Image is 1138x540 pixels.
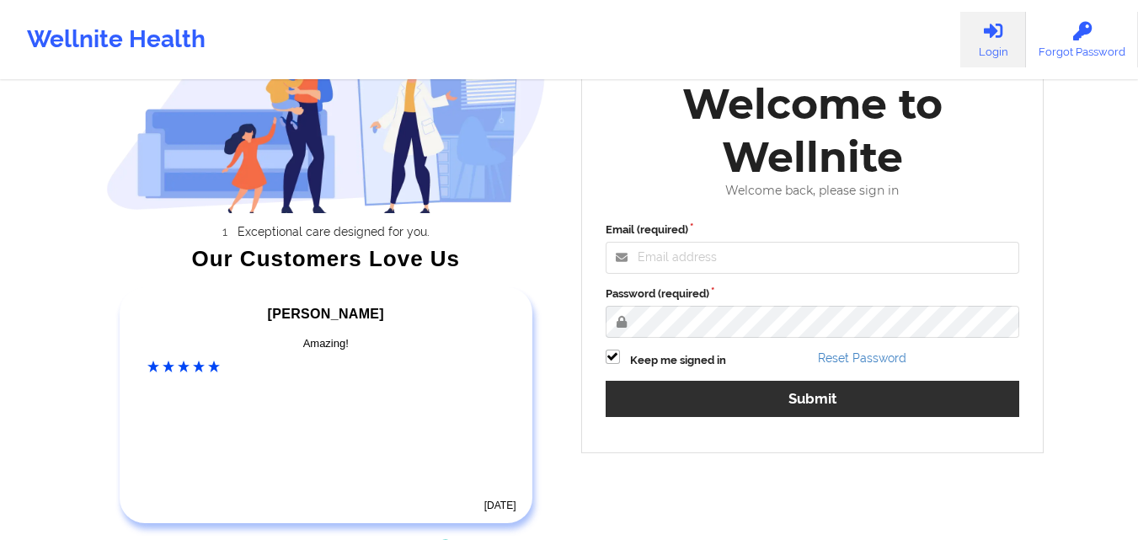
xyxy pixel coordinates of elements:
[594,184,1032,198] div: Welcome back, please sign in
[594,78,1032,184] div: Welcome to Wellnite
[606,381,1020,417] button: Submit
[484,500,516,511] time: [DATE]
[960,12,1026,67] a: Login
[268,307,384,321] span: [PERSON_NAME]
[121,225,546,238] li: Exceptional care designed for you.
[606,222,1020,238] label: Email (required)
[818,351,906,365] a: Reset Password
[606,242,1020,274] input: Email address
[106,250,546,267] div: Our Customers Love Us
[147,335,505,352] div: Amazing!
[1026,12,1138,67] a: Forgot Password
[630,352,726,369] label: Keep me signed in
[606,286,1020,302] label: Password (required)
